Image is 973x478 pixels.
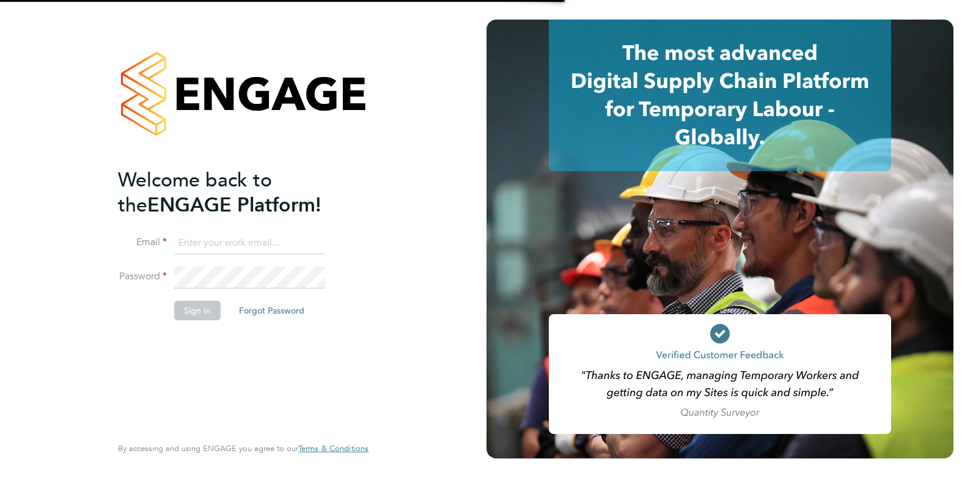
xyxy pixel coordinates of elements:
label: Email [118,236,167,249]
button: Sign In [174,301,221,320]
span: Welcome back to the [118,168,272,217]
span: By accessing and using ENGAGE you agree to our [118,443,369,454]
input: Enter your work email... [174,232,325,254]
label: Password [118,270,167,283]
span: Terms & Conditions [298,443,369,454]
button: Forgot Password [229,301,314,320]
a: Terms & Conditions [298,444,369,454]
h2: ENGAGE Platform! [118,167,356,218]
